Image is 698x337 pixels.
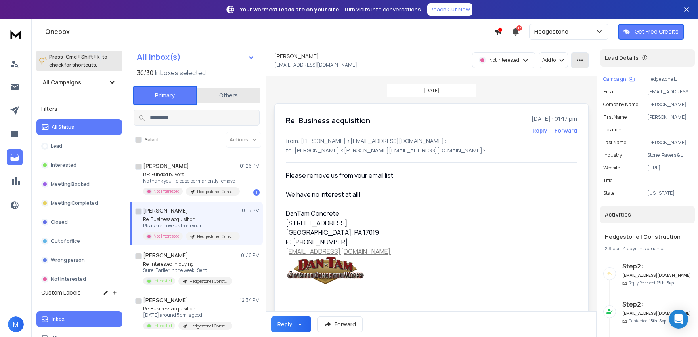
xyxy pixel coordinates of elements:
a: [EMAIL_ADDRESS][DOMAIN_NAME] [286,247,391,256]
p: [DATE] : 01:17 pm [532,115,577,123]
button: Lead [36,138,122,154]
h6: Step 2 : [622,299,692,309]
p: Get Free Credits [635,28,679,36]
p: No thank you….please permanently remove [143,178,238,184]
strong: Your warmest leads are on your site [240,6,339,13]
p: Meeting Booked [51,181,90,187]
p: Stone, Pavers & Concrete [647,152,692,158]
img: logo [8,27,24,42]
button: Wrong person [36,252,122,268]
h3: Filters [36,103,122,114]
span: 30 / 30 [137,68,153,78]
h6: [EMAIL_ADDRESS][DOMAIN_NAME] [622,310,692,316]
p: Interested [153,323,172,329]
div: Please remove us from your email list. [286,171,517,180]
a: Reach Out Now [427,3,472,16]
button: Inbox [36,311,122,327]
p: Hedgestone | Construction [647,76,692,82]
p: Hedgestone | Construction [197,234,235,240]
label: Select [145,137,159,143]
span: 15th, Sep [649,318,666,324]
p: title [603,177,612,184]
p: Not Interested [153,188,180,194]
p: [PERSON_NAME] Stamped Concrete [647,101,692,108]
h1: Hedgestone | Construction [605,233,690,241]
span: 15th, Sep [657,280,674,286]
p: [EMAIL_ADDRESS][DOMAIN_NAME] [274,62,357,68]
span: 2 Steps [605,245,620,252]
p: Contacted [629,318,666,324]
p: Add to [542,57,556,63]
p: [EMAIL_ADDRESS][DOMAIN_NAME] [647,89,692,95]
button: Primary [133,86,197,105]
button: Meeting Completed [36,195,122,211]
p: to: [PERSON_NAME] <[PERSON_NAME][EMAIL_ADDRESS][DOMAIN_NAME]> [286,147,577,154]
button: Not Interested [36,271,122,287]
span: 17 [516,25,522,31]
h1: [PERSON_NAME] [274,52,319,60]
p: Inbox [52,316,65,322]
p: [US_STATE] [647,190,692,196]
p: Hedgestone | Construction [197,189,235,195]
p: Not Interested [153,233,180,239]
p: [PERSON_NAME] [647,139,692,146]
p: location [603,127,622,133]
div: [STREET_ADDRESS] [286,218,517,228]
button: Reply [532,127,547,135]
button: Others [197,87,260,104]
p: industry [603,152,622,158]
p: All Status [52,124,74,130]
p: Interested [153,278,172,284]
p: 12:34 PM [240,297,260,303]
button: Meeting Booked [36,176,122,192]
div: DanTam Concrete [286,209,517,218]
button: Out of office [36,233,122,249]
div: Open Intercom Messenger [669,310,688,329]
button: M [8,316,24,332]
p: from: [PERSON_NAME] <[EMAIL_ADDRESS][DOMAIN_NAME]> [286,137,577,145]
p: RE: Funded buyers [143,171,238,178]
p: 01:16 PM [241,252,260,259]
p: Lead Details [605,54,639,62]
button: All Inbox(s) [130,49,261,65]
p: 01:26 PM [240,163,260,169]
p: Not Interested [51,276,86,282]
p: website [603,165,620,171]
p: [PERSON_NAME] [647,114,692,120]
button: Forward [317,316,363,332]
button: Interested [36,157,122,173]
button: Campaign [603,76,635,82]
p: Closed [51,219,68,225]
p: Not Interested [489,57,519,63]
p: Lead [51,143,62,149]
p: Sure. Earlier in the week. Sent [143,267,232,274]
p: Email [603,89,616,95]
p: Reach Out Now [430,6,470,13]
div: Activities [600,206,695,223]
p: – Turn visits into conversations [240,6,421,13]
h1: [PERSON_NAME] [143,207,188,215]
h1: All Campaigns [43,78,81,86]
p: Please remove us from your [143,223,238,229]
p: Hedgestone | Construction [189,278,228,284]
p: Re: Interested in buying [143,261,232,267]
h3: Inboxes selected [155,68,206,78]
p: Re: Business acquisition [143,216,238,223]
img: AIorK4wpFyDcmFb2zG3S-M2FPZ2orUJPAQy5rlPw81GAXXnsoOmZyVb8j8Ably0IR1y2M-d3LAnuLr7rpE7O [286,256,365,284]
h6: Step 2 : [622,261,692,271]
p: Reply Received [629,280,674,286]
div: | [605,246,690,252]
p: Hedgestone | Construction [189,323,228,329]
div: [GEOGRAPHIC_DATA], PA 17019 [286,228,517,237]
p: 01:17 PM [242,208,260,214]
div: Forward [555,127,577,135]
p: Company Name [603,101,638,108]
p: Campaign [603,76,626,82]
button: All Status [36,119,122,135]
p: State [603,190,614,196]
h6: [EMAIL_ADDRESS][DOMAIN_NAME] [622,272,692,278]
h3: Custom Labels [41,289,81,297]
p: Interested [51,162,76,168]
p: First Name [603,114,627,120]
